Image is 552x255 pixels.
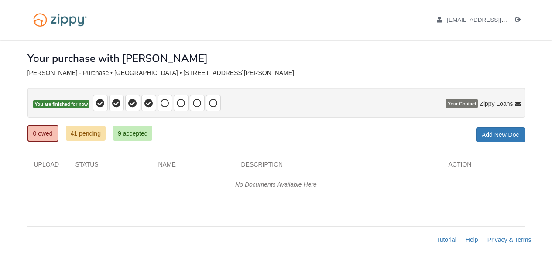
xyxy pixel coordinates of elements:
a: edit profile [437,17,547,25]
a: 41 pending [66,126,106,141]
span: You are finished for now [33,100,90,109]
div: [PERSON_NAME] - Purchase • [GEOGRAPHIC_DATA] • [STREET_ADDRESS][PERSON_NAME] [27,69,525,77]
a: 9 accepted [113,126,153,141]
div: Name [152,160,235,173]
a: Privacy & Terms [487,236,531,243]
a: 0 owed [27,125,58,142]
a: Log out [515,17,525,25]
img: Logo [27,9,93,31]
div: Description [235,160,442,173]
div: Upload [27,160,69,173]
a: Help [466,236,478,243]
em: No Documents Available Here [235,181,317,188]
div: Status [69,160,152,173]
span: samanthaamburgey22@gmail.com [447,17,547,23]
h1: Your purchase with [PERSON_NAME] [27,53,208,64]
a: Add New Doc [476,127,525,142]
a: Tutorial [436,236,456,243]
span: Your Contact [446,99,478,108]
span: Zippy Loans [480,99,513,108]
div: Action [442,160,525,173]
